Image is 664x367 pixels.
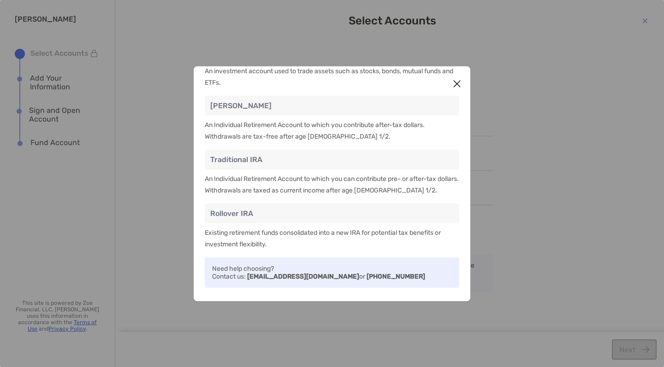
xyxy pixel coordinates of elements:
[247,273,359,280] strong: [EMAIL_ADDRESS][DOMAIN_NAME]
[205,65,459,88] p: An investment account used to trade assets such as stocks, bonds, mutual funds and ETFs.
[450,77,464,91] button: Close modal
[367,273,425,280] strong: [PHONE_NUMBER]
[212,265,452,273] span: Need help choosing?
[205,173,459,196] p: An Individual Retirement Account to which you can contribute pre- or after-tax dollars. Withdrawa...
[212,273,452,280] span: Contact us: or
[205,204,459,223] span: Rollover IRA
[205,96,459,116] span: [PERSON_NAME]
[194,66,470,301] div: modal
[205,150,459,169] span: Traditional IRA
[205,227,459,250] p: Existing retirement funds consolidated into a new IRA for potential tax benefits or investment fl...
[205,119,459,142] p: An Individual Retirement Account to which you contribute after-tax dollars. Withdrawals are tax-f...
